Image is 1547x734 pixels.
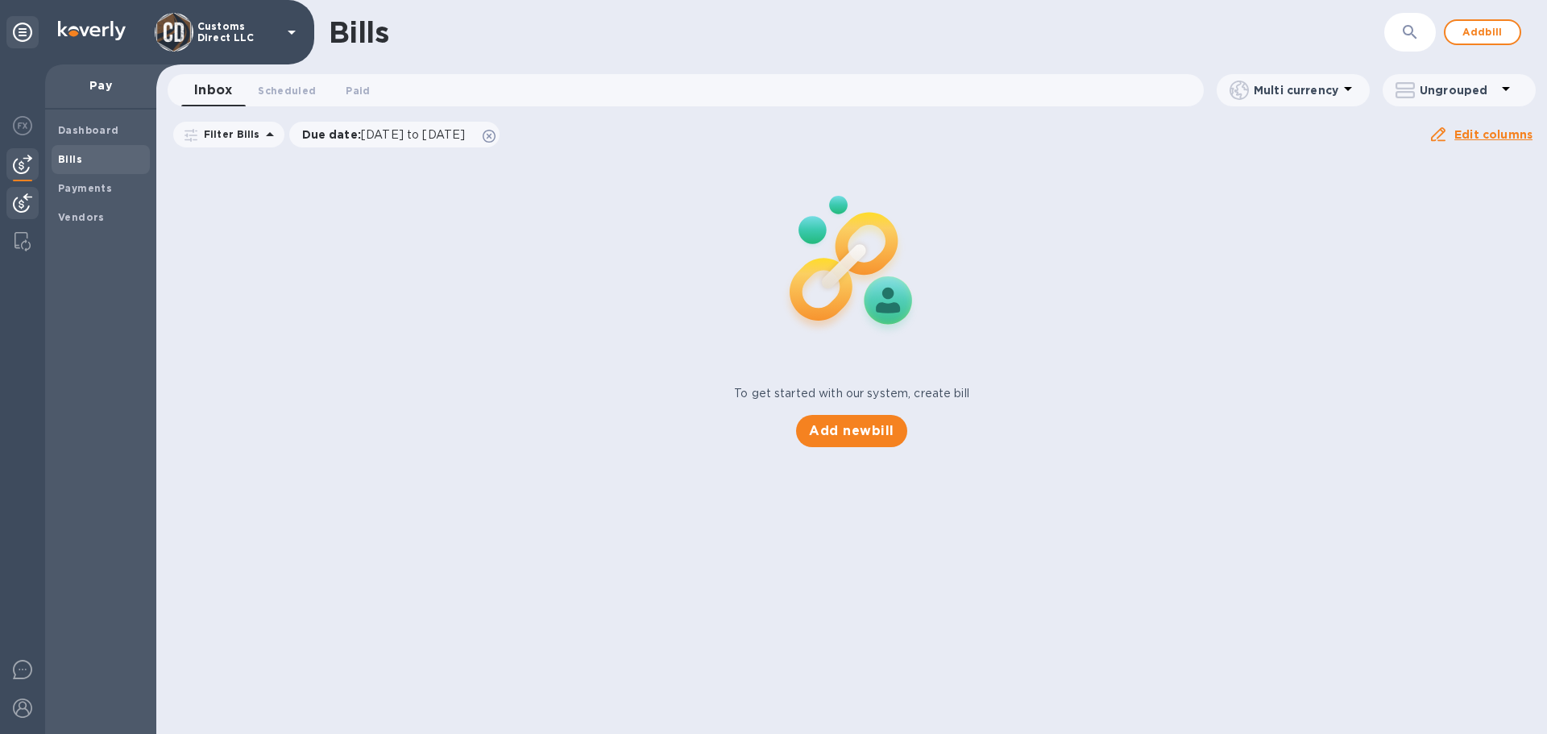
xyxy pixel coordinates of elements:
p: Multi currency [1254,82,1338,98]
span: Paid [346,82,370,99]
div: Due date:[DATE] to [DATE] [289,122,500,147]
b: Bills [58,153,82,165]
p: Pay [58,77,143,93]
p: Ungrouped [1420,82,1496,98]
p: Customs Direct LLC [197,21,278,44]
span: Add bill [1458,23,1507,42]
button: Add newbill [796,415,906,447]
img: Foreign exchange [13,116,32,135]
div: Unpin categories [6,16,39,48]
u: Edit columns [1454,128,1532,141]
button: Addbill [1444,19,1521,45]
b: Payments [58,182,112,194]
h1: Bills [329,15,388,49]
span: Scheduled [258,82,316,99]
b: Vendors [58,211,105,223]
span: Inbox [194,79,232,102]
p: Due date : [302,126,474,143]
b: Dashboard [58,124,119,136]
span: Add new bill [809,421,894,441]
p: Filter Bills [197,127,260,141]
span: [DATE] to [DATE] [361,128,465,141]
p: To get started with our system, create bill [734,385,969,402]
img: Logo [58,21,126,40]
